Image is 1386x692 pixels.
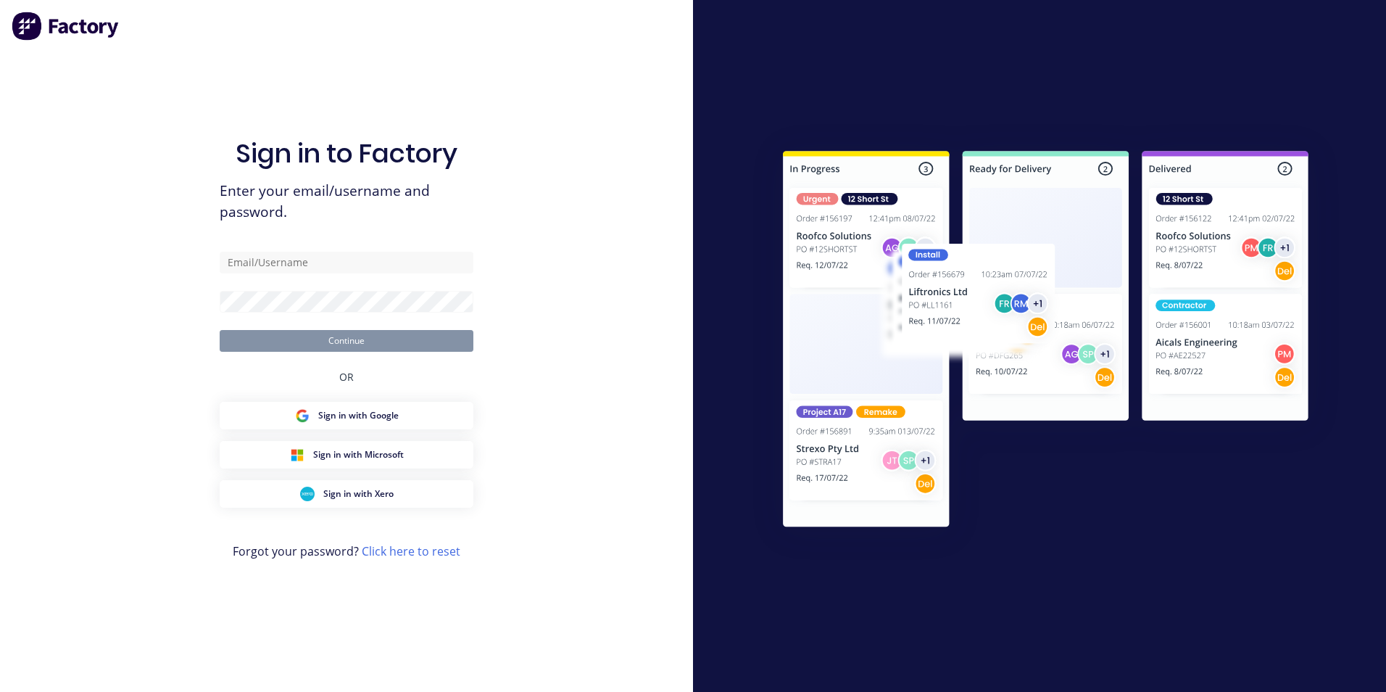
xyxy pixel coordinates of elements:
button: Google Sign inSign in with Google [220,402,473,429]
h1: Sign in to Factory [236,138,457,169]
img: Factory [12,12,120,41]
a: Click here to reset [362,543,460,559]
img: Sign in [751,122,1340,561]
button: Microsoft Sign inSign in with Microsoft [220,441,473,469]
img: Microsoft Sign in [290,448,304,462]
button: Xero Sign inSign in with Xero [220,480,473,508]
img: Xero Sign in [300,487,315,501]
button: Continue [220,330,473,352]
span: Sign in with Xero [323,487,394,501]
span: Sign in with Google [318,409,399,422]
span: Sign in with Microsoft [313,448,404,461]
img: Google Sign in [295,408,310,423]
div: OR [339,352,354,402]
span: Enter your email/username and password. [220,181,473,223]
input: Email/Username [220,252,473,273]
span: Forgot your password? [233,543,460,560]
